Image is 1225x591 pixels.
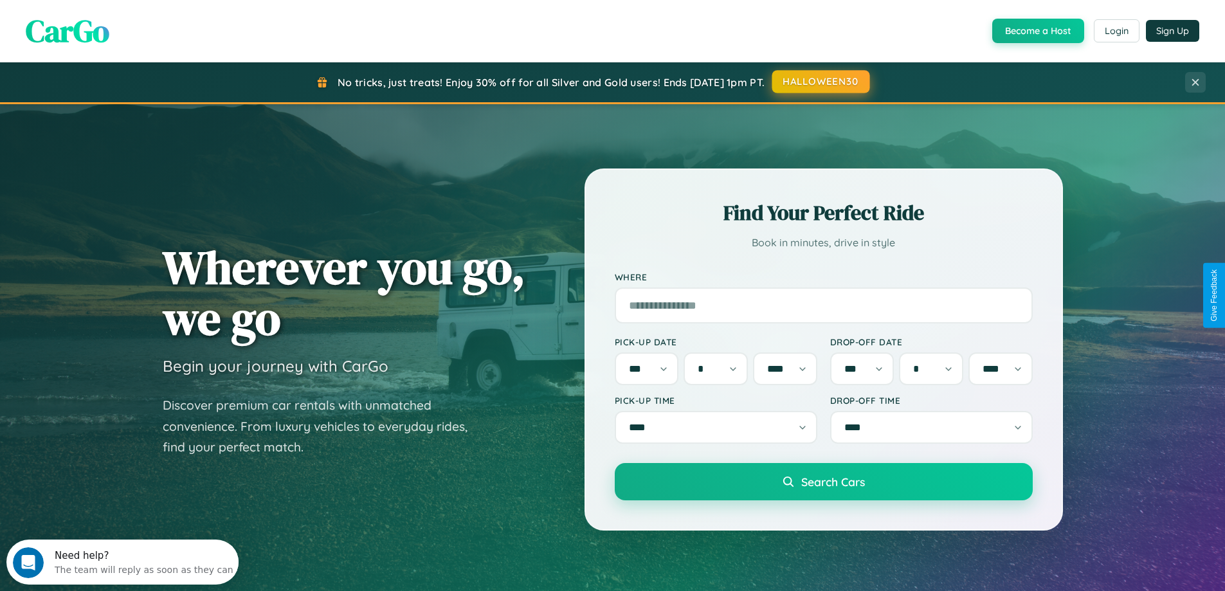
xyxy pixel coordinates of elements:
[615,336,817,347] label: Pick-up Date
[615,233,1033,252] p: Book in minutes, drive in style
[615,395,817,406] label: Pick-up Time
[163,356,388,376] h3: Begin your journey with CarGo
[1210,269,1219,322] div: Give Feedback
[1094,19,1139,42] button: Login
[48,21,227,35] div: The team will reply as soon as they can
[772,70,870,93] button: HALLOWEEN30
[6,540,239,585] iframe: Intercom live chat discovery launcher
[830,336,1033,347] label: Drop-off Date
[615,463,1033,500] button: Search Cars
[615,199,1033,227] h2: Find Your Perfect Ride
[615,271,1033,282] label: Where
[13,547,44,578] iframe: Intercom live chat
[163,242,525,343] h1: Wherever you go, we go
[338,76,765,89] span: No tricks, just treats! Enjoy 30% off for all Silver and Gold users! Ends [DATE] 1pm PT.
[26,10,109,52] span: CarGo
[48,11,227,21] div: Need help?
[830,395,1033,406] label: Drop-off Time
[5,5,239,41] div: Open Intercom Messenger
[801,475,865,489] span: Search Cars
[1146,20,1199,42] button: Sign Up
[163,395,484,458] p: Discover premium car rentals with unmatched convenience. From luxury vehicles to everyday rides, ...
[992,19,1084,43] button: Become a Host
